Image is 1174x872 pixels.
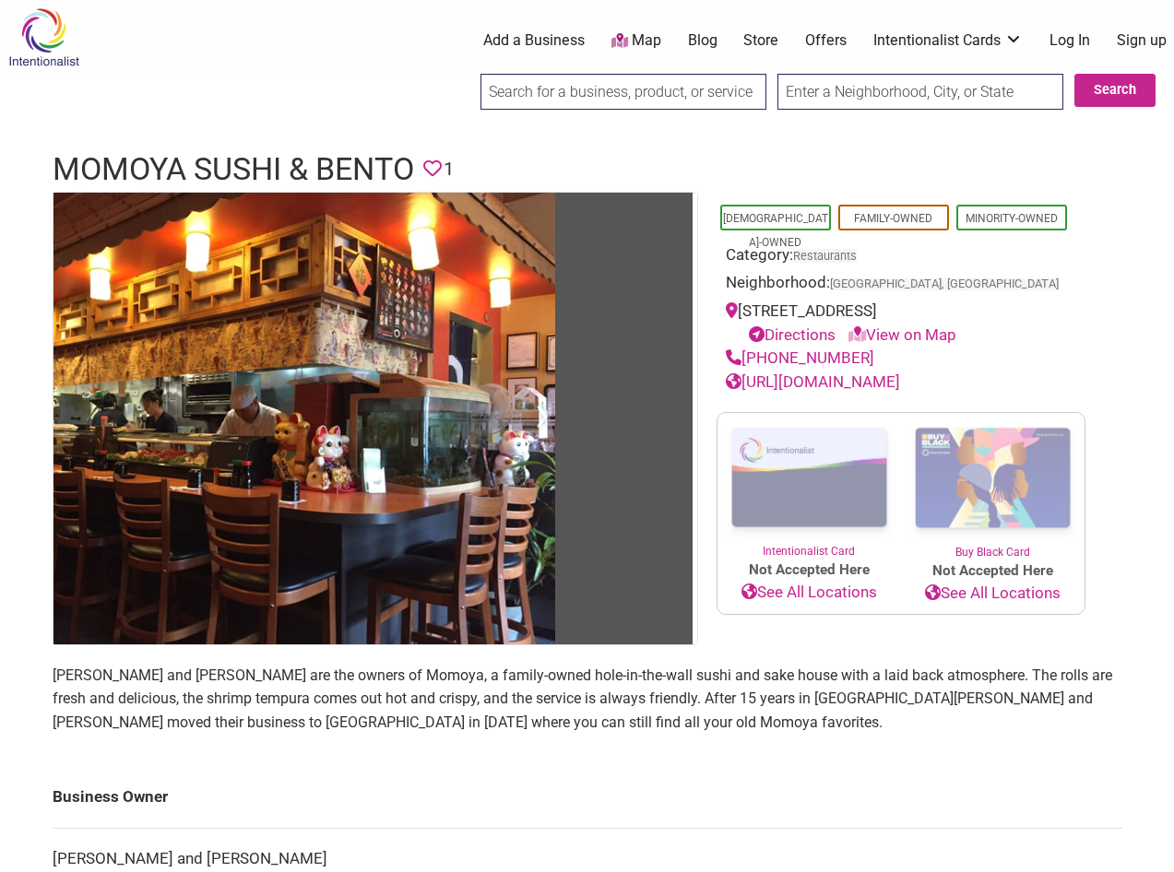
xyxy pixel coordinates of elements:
[901,413,1085,544] img: Buy Black Card
[1117,30,1167,51] a: Sign up
[854,212,932,225] a: Family-Owned
[480,74,766,110] input: Search for a business, product, or service
[53,767,1122,828] td: Business Owner
[611,30,661,52] a: Map
[483,30,585,51] a: Add a Business
[848,325,956,344] a: View on Map
[901,413,1085,560] a: Buy Black Card
[717,560,901,581] span: Not Accepted Here
[717,413,901,560] a: Intentionalist Card
[873,30,1023,51] a: Intentionalist Cards
[830,278,1059,290] span: [GEOGRAPHIC_DATA], [GEOGRAPHIC_DATA]
[444,155,454,183] span: 1
[723,212,828,249] a: [DEMOGRAPHIC_DATA]-Owned
[688,30,717,51] a: Blog
[717,581,901,605] a: See All Locations
[777,74,1063,110] input: Enter a Neighborhood, City, or State
[726,271,1076,300] div: Neighborhood:
[966,212,1058,225] a: Minority-Owned
[726,372,900,391] a: [URL][DOMAIN_NAME]
[726,300,1076,347] div: [STREET_ADDRESS]
[1049,30,1090,51] a: Log In
[901,582,1085,606] a: See All Locations
[793,249,857,263] a: Restaurants
[1074,74,1156,107] button: Search
[53,147,414,192] h1: Momoya Sushi & Bento
[743,30,778,51] a: Store
[749,325,836,344] a: Directions
[726,348,874,367] a: [PHONE_NUMBER]
[726,243,1076,272] div: Category:
[717,413,901,543] img: Intentionalist Card
[53,664,1122,735] p: [PERSON_NAME] and [PERSON_NAME] are the owners of Momoya, a family-owned hole-in-the-wall sushi a...
[805,30,847,51] a: Offers
[901,560,1085,582] span: Not Accepted Here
